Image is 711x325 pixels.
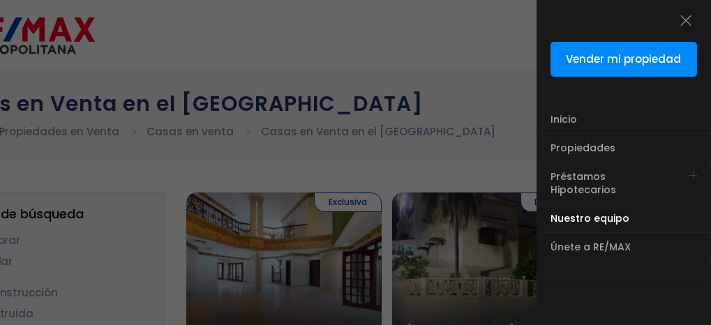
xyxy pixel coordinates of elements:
[537,204,676,232] a: Nuestro equipo
[537,162,676,204] a: Préstamos Hipotecarios
[537,105,711,262] nav: Main menu
[551,112,577,126] span: Inicio
[551,141,615,155] span: Propiedades
[537,105,711,262] div: main menu
[537,134,676,162] a: Propiedades
[551,169,616,197] span: Préstamos Hipotecarios
[537,105,676,133] a: Inicio
[537,233,676,261] a: Únete a RE/MAX
[551,211,629,225] span: Nuestro equipo
[551,42,697,77] a: Vender mi propiedad
[680,162,708,190] a: Toggle submenu
[551,240,631,254] span: Únete a RE/MAX
[678,9,702,33] a: menu close icon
